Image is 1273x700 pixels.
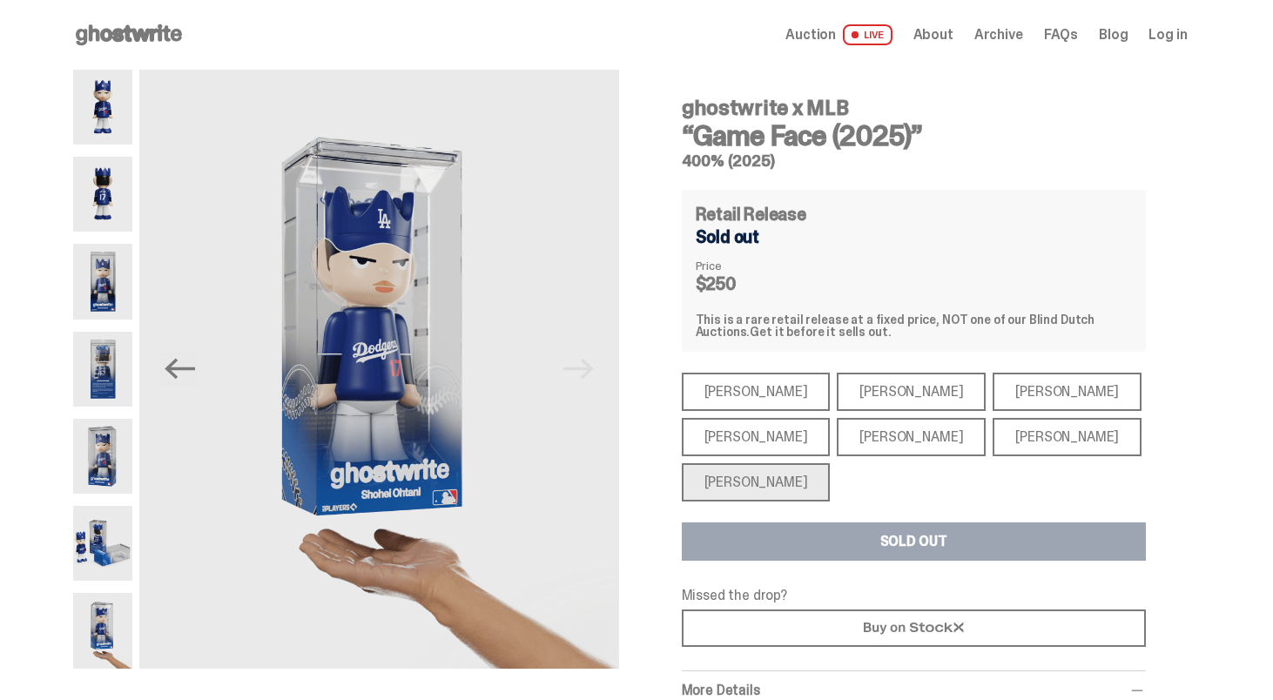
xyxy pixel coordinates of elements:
[682,418,831,456] div: [PERSON_NAME]
[837,418,986,456] div: [PERSON_NAME]
[682,122,1146,150] h3: “Game Face (2025)”
[160,350,199,388] button: Previous
[73,419,133,494] img: 05-ghostwrite-mlb-game-face-hero-ohtani-03.png
[696,228,1132,246] div: Sold out
[696,205,806,223] h4: Retail Release
[880,535,947,549] div: SOLD OUT
[974,28,1023,42] a: Archive
[993,373,1142,411] div: [PERSON_NAME]
[1099,28,1128,42] a: Blog
[73,332,133,407] img: 04-ghostwrite-mlb-game-face-hero-ohtani-02.png
[696,275,783,293] dd: $250
[682,463,831,501] div: [PERSON_NAME]
[73,70,133,145] img: 01-ghostwrite-mlb-game-face-hero-ohtani-front.png
[785,24,892,45] a: Auction LIVE
[837,373,986,411] div: [PERSON_NAME]
[750,324,891,340] span: Get it before it sells out.
[139,70,618,669] img: MLB400ScaleImage.2409-ezgif.com-optipng.png
[843,24,892,45] span: LIVE
[682,153,1146,169] h5: 400% (2025)
[682,522,1146,561] button: SOLD OUT
[682,98,1146,118] h4: ghostwrite x MLB
[682,681,760,699] span: More Details
[73,506,133,581] img: 06-ghostwrite-mlb-game-face-hero-ohtani-04.png
[785,28,836,42] span: Auction
[682,589,1146,602] p: Missed the drop?
[73,157,133,232] img: 02-ghostwrite-mlb-game-face-hero-ohtani-back.png
[696,259,783,272] dt: Price
[696,313,1132,338] div: This is a rare retail release at a fixed price, NOT one of our Blind Dutch Auctions.
[1044,28,1078,42] a: FAQs
[993,418,1142,456] div: [PERSON_NAME]
[73,244,133,319] img: 03-ghostwrite-mlb-game-face-hero-ohtani-01.png
[1148,28,1187,42] a: Log in
[682,373,831,411] div: [PERSON_NAME]
[913,28,953,42] a: About
[73,593,133,668] img: MLB400ScaleImage.2409-ezgif.com-optipng.png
